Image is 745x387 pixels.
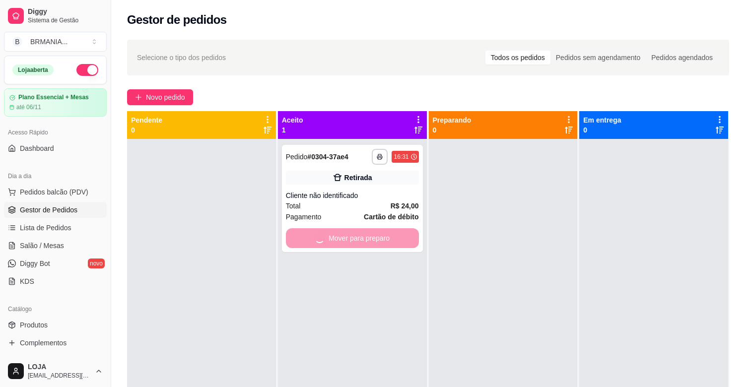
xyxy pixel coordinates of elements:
a: Dashboard [4,140,107,156]
h2: Gestor de pedidos [127,12,227,28]
button: Select a team [4,32,107,52]
span: Pagamento [286,211,322,222]
p: 0 [583,125,621,135]
span: Sistema de Gestão [28,16,103,24]
a: Plano Essencial + Mesasaté 06/11 [4,88,107,117]
a: Complementos [4,335,107,351]
span: Complementos [20,338,67,348]
div: BRMANIA ... [30,37,68,47]
article: até 06/11 [16,103,41,111]
span: Pedidos balcão (PDV) [20,187,88,197]
a: Produtos [4,317,107,333]
div: Catálogo [4,301,107,317]
span: KDS [20,276,34,286]
span: Gestor de Pedidos [20,205,77,215]
div: Pedidos sem agendamento [550,51,646,64]
p: 0 [433,125,472,135]
div: Todos os pedidos [485,51,550,64]
button: LOJA[EMAIL_ADDRESS][DOMAIN_NAME] [4,359,107,383]
span: Pedido [286,153,308,161]
span: Lista de Pedidos [20,223,71,233]
div: 16:31 [394,153,408,161]
strong: R$ 24,00 [391,202,419,210]
a: Gestor de Pedidos [4,202,107,218]
div: Loja aberta [12,64,54,75]
div: Dia a dia [4,168,107,184]
article: Plano Essencial + Mesas [18,94,89,101]
div: Cliente não identificado [286,191,419,200]
span: Novo pedido [146,92,185,103]
strong: # 0304-37ae4 [307,153,348,161]
p: Preparando [433,115,472,125]
p: 1 [282,125,303,135]
a: KDS [4,273,107,289]
span: Total [286,200,301,211]
a: Diggy Botnovo [4,256,107,271]
span: Selecione o tipo dos pedidos [137,52,226,63]
span: plus [135,94,142,101]
a: Salão / Mesas [4,238,107,254]
button: Alterar Status [76,64,98,76]
a: DiggySistema de Gestão [4,4,107,28]
a: Lista de Pedidos [4,220,107,236]
div: Retirada [344,173,372,183]
span: Dashboard [20,143,54,153]
span: Diggy [28,7,103,16]
span: Produtos [20,320,48,330]
p: 0 [131,125,162,135]
div: Pedidos agendados [646,51,718,64]
p: Aceito [282,115,303,125]
p: Pendente [131,115,162,125]
strong: Cartão de débito [364,213,418,221]
span: [EMAIL_ADDRESS][DOMAIN_NAME] [28,372,91,380]
span: B [12,37,22,47]
div: Acesso Rápido [4,125,107,140]
button: Pedidos balcão (PDV) [4,184,107,200]
span: Salão / Mesas [20,241,64,251]
span: LOJA [28,363,91,372]
button: Novo pedido [127,89,193,105]
p: Em entrega [583,115,621,125]
span: Diggy Bot [20,258,50,268]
